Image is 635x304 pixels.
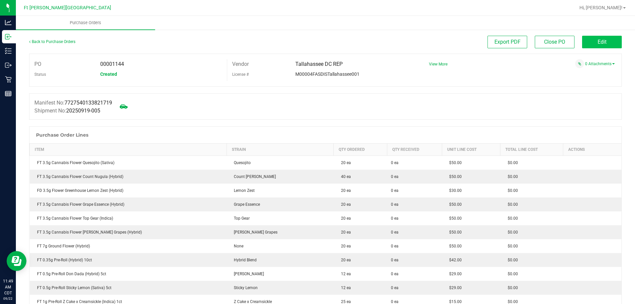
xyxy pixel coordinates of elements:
[504,244,518,248] span: $0.00
[446,216,462,221] span: $50.00
[5,48,12,54] inline-svg: Inventory
[100,61,124,67] span: 00001144
[338,230,351,235] span: 20 ea
[34,257,223,263] div: FT 0.35g Pre-Roll (Hybrid) 10ct
[231,160,251,165] span: Quesojito
[535,36,574,48] button: Close PO
[338,202,351,207] span: 20 ea
[117,100,130,113] span: Mark as not Arrived
[232,69,249,79] label: License #
[563,144,622,156] th: Actions
[579,5,622,10] span: Hi, [PERSON_NAME]!
[34,243,223,249] div: FT 7g Ground Flower (Hybrid)
[232,59,249,69] label: Vendor
[100,71,117,77] span: Created
[446,188,462,193] span: $30.00
[391,215,399,221] span: 0 ea
[7,251,26,271] iframe: Resource center
[446,272,462,276] span: $29.00
[231,230,277,235] span: [PERSON_NAME] Grapes
[231,174,276,179] span: Count [PERSON_NAME]
[504,285,518,290] span: $0.00
[3,296,13,301] p: 09/22
[3,278,13,296] p: 11:49 AM CDT
[544,39,565,45] span: Close PO
[338,299,351,304] span: 25 ea
[295,61,343,67] span: Tallahassee DC REP
[575,59,584,68] span: Attach a document
[504,272,518,276] span: $0.00
[334,144,387,156] th: Qty Ordered
[391,257,399,263] span: 0 ea
[446,244,462,248] span: $50.00
[338,160,351,165] span: 20 ea
[387,144,442,156] th: Qty Received
[34,59,41,69] label: PO
[36,132,88,138] h1: Purchase Order Lines
[5,76,12,83] inline-svg: Retail
[446,285,462,290] span: $29.00
[227,144,333,156] th: Strain
[34,215,223,221] div: FT 3.5g Cannabis Flower Top Gear (Indica)
[338,258,351,262] span: 20 ea
[598,39,607,45] span: Edit
[29,39,75,44] a: Back to Purchase Orders
[446,230,462,235] span: $50.00
[446,174,462,179] span: $50.00
[5,62,12,68] inline-svg: Outbound
[5,90,12,97] inline-svg: Reports
[30,144,227,156] th: Item
[338,285,351,290] span: 12 ea
[5,19,12,26] inline-svg: Analytics
[504,230,518,235] span: $0.00
[231,202,260,207] span: Grape Essence
[24,5,111,11] span: Ft [PERSON_NAME][GEOGRAPHIC_DATA]
[231,258,257,262] span: Hybrid Blend
[429,62,447,66] a: View More
[231,285,258,290] span: Sticky Lemon
[61,20,110,26] span: Purchase Orders
[34,188,223,194] div: FD 3.5g Flower Greenhouse Lemon Zest (Hybrid)
[446,160,462,165] span: $50.00
[391,285,399,291] span: 0 ea
[500,144,563,156] th: Total Line Cost
[64,100,112,106] span: 7727540133821719
[504,216,518,221] span: $0.00
[34,285,223,291] div: FT 0.5g Pre-Roll Sticky Lemon (Sativa) 5ct
[338,216,351,221] span: 20 ea
[391,271,399,277] span: 0 ea
[338,272,351,276] span: 12 ea
[34,201,223,207] div: FT 3.5g Cannabis Flower Grape Essence (Hybrid)
[391,243,399,249] span: 0 ea
[504,160,518,165] span: $0.00
[442,144,500,156] th: Unit Line Cost
[231,244,243,248] span: None
[231,272,264,276] span: [PERSON_NAME]
[34,174,223,180] div: FT 3.5g Cannabis Flower Count Nugula (Hybrid)
[391,160,399,166] span: 0 ea
[5,33,12,40] inline-svg: Inbound
[16,16,155,30] a: Purchase Orders
[391,188,399,194] span: 0 ea
[391,229,399,235] span: 0 ea
[338,188,351,193] span: 20 ea
[391,174,399,180] span: 0 ea
[446,202,462,207] span: $50.00
[66,108,100,114] span: 20250919-005
[338,174,351,179] span: 40 ea
[582,36,622,48] button: Edit
[34,229,223,235] div: FT 3.5g Cannabis Flower [PERSON_NAME] Grapes (Hybrid)
[504,299,518,304] span: $0.00
[34,107,100,115] label: Shipment No:
[504,202,518,207] span: $0.00
[34,69,46,79] label: Status
[585,62,615,66] a: 0 Attachments
[504,258,518,262] span: $0.00
[231,299,272,304] span: Z Cake x Creamsickle
[295,71,360,77] span: M00004FASDISTallahassee001
[494,39,521,45] span: Export PDF
[231,188,255,193] span: Lemon Zest
[34,99,112,107] label: Manifest No:
[391,201,399,207] span: 0 ea
[231,216,250,221] span: Top Gear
